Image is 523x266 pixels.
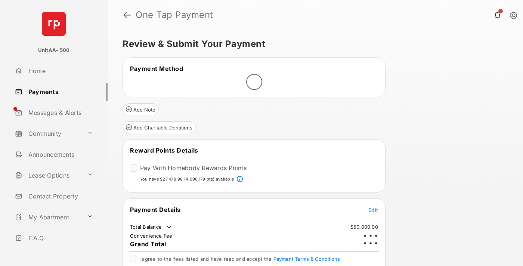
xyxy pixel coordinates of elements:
a: Announcements [12,145,108,163]
td: $50,000.00 [350,223,378,230]
span: Payment Method [130,65,183,72]
span: Grand Total [130,240,166,248]
span: Payment Details [130,206,181,213]
a: Contact Property [12,187,108,205]
strong: One Tap Payment [136,10,213,19]
a: F.A.Q. [12,229,108,247]
img: svg+xml;base64,PHN2ZyB4bWxucz0iaHR0cDovL3d3dy53My5vcmcvMjAwMC9zdmciIHdpZHRoPSI2NCIgaGVpZ2h0PSI2NC... [42,12,66,36]
button: Add Charitable Donations [123,121,196,133]
a: Community [12,125,84,143]
td: Convenience Fee [130,232,173,239]
a: My Apartment [12,208,84,226]
p: UnitAA- 500 [38,47,70,54]
h5: Review & Submit Your Payment [123,40,502,48]
button: Edit [368,206,378,213]
span: Edit [368,207,378,213]
span: I agree to the fees listed and have read and accept the [139,256,340,262]
td: Total Balance [130,223,173,231]
p: You have $27,478.98 (4,996,179 pts) available [140,176,234,182]
button: I agree to the fees listed and have read and accept the [273,256,340,262]
a: Payments [12,83,108,101]
button: Add Note [123,103,159,115]
label: Pay With Homebody Rewards Points [140,164,247,172]
a: Lease Options [12,166,84,184]
span: Reward Points Details [130,147,198,154]
a: Messages & Alerts [12,104,108,122]
a: Home [12,62,108,80]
